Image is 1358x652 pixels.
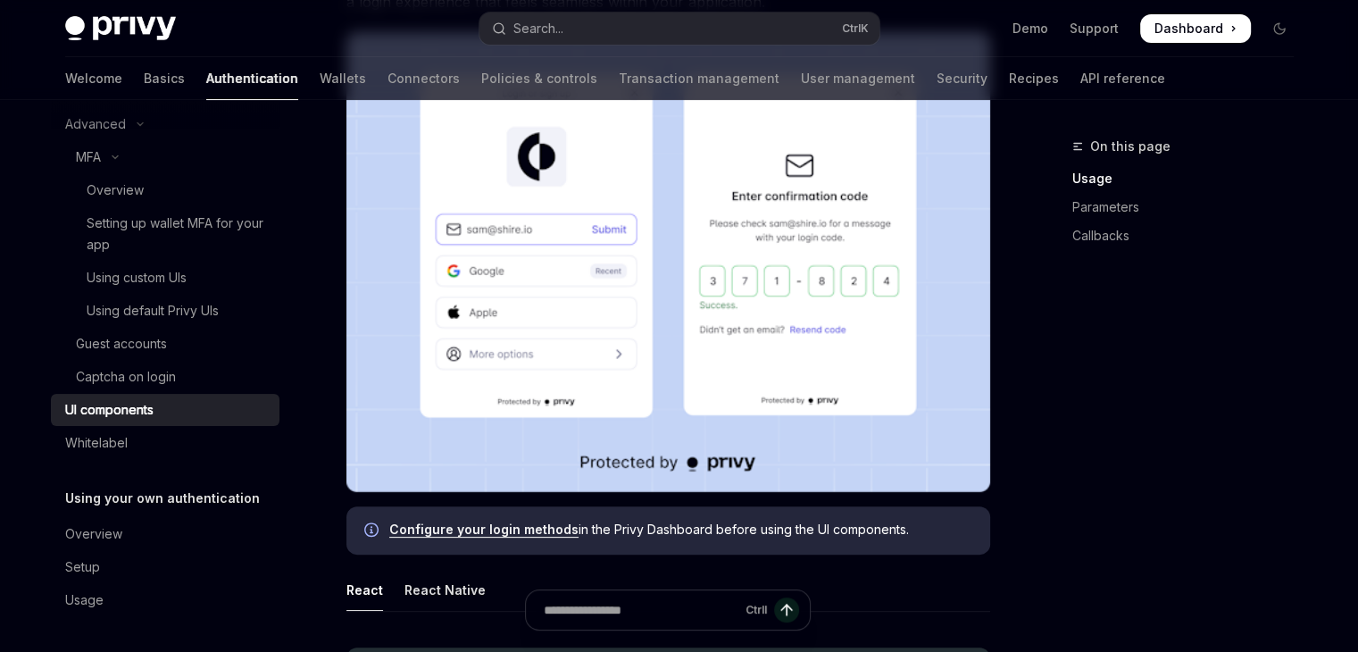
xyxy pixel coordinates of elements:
div: Setup [65,556,100,578]
div: Captcha on login [76,366,176,388]
div: Using custom UIs [87,267,187,288]
img: images/Onboard.png [346,32,990,492]
a: User management [801,57,915,100]
span: Dashboard [1154,20,1223,38]
a: Overview [51,174,279,206]
a: Setup [51,551,279,583]
input: Ask a question... [544,590,738,630]
div: MFA [76,146,101,168]
button: Toggle MFA section [51,141,279,173]
a: Demo [1012,20,1048,38]
div: Usage [65,589,104,611]
a: Connectors [387,57,460,100]
a: Usage [51,584,279,616]
a: Using default Privy UIs [51,295,279,327]
a: Dashboard [1140,14,1251,43]
div: UI components [65,399,154,421]
a: UI components [51,394,279,426]
div: Whitelabel [65,432,128,454]
a: Guest accounts [51,328,279,360]
a: Authentication [206,57,298,100]
div: Using default Privy UIs [87,300,219,322]
a: Overview [51,518,279,550]
img: dark logo [65,16,176,41]
a: Whitelabel [51,427,279,459]
span: On this page [1090,136,1171,157]
div: Guest accounts [76,333,167,355]
a: Basics [144,57,185,100]
a: Configure your login methods [389,522,579,538]
a: Parameters [1072,193,1308,222]
a: Security [937,57,987,100]
div: React Native [404,569,486,611]
a: Recipes [1009,57,1059,100]
div: Setting up wallet MFA for your app [87,213,269,255]
a: API reference [1080,57,1165,100]
button: Toggle dark mode [1265,14,1294,43]
h5: Using your own authentication [65,488,260,509]
a: Usage [1072,164,1308,193]
button: Open search [479,13,879,45]
button: Send message [774,598,799,623]
div: Overview [87,180,144,201]
span: Ctrl K [842,21,869,36]
a: Transaction management [619,57,779,100]
div: Search... [513,18,563,39]
a: Support [1070,20,1119,38]
a: Policies & controls [481,57,597,100]
a: Captcha on login [51,361,279,393]
div: Overview [65,523,122,545]
a: Setting up wallet MFA for your app [51,207,279,261]
a: Using custom UIs [51,262,279,294]
a: Welcome [65,57,122,100]
a: Callbacks [1072,222,1308,250]
a: Wallets [320,57,366,100]
div: React [346,569,383,611]
span: in the Privy Dashboard before using the UI components. [389,521,972,539]
svg: Info [364,522,382,540]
